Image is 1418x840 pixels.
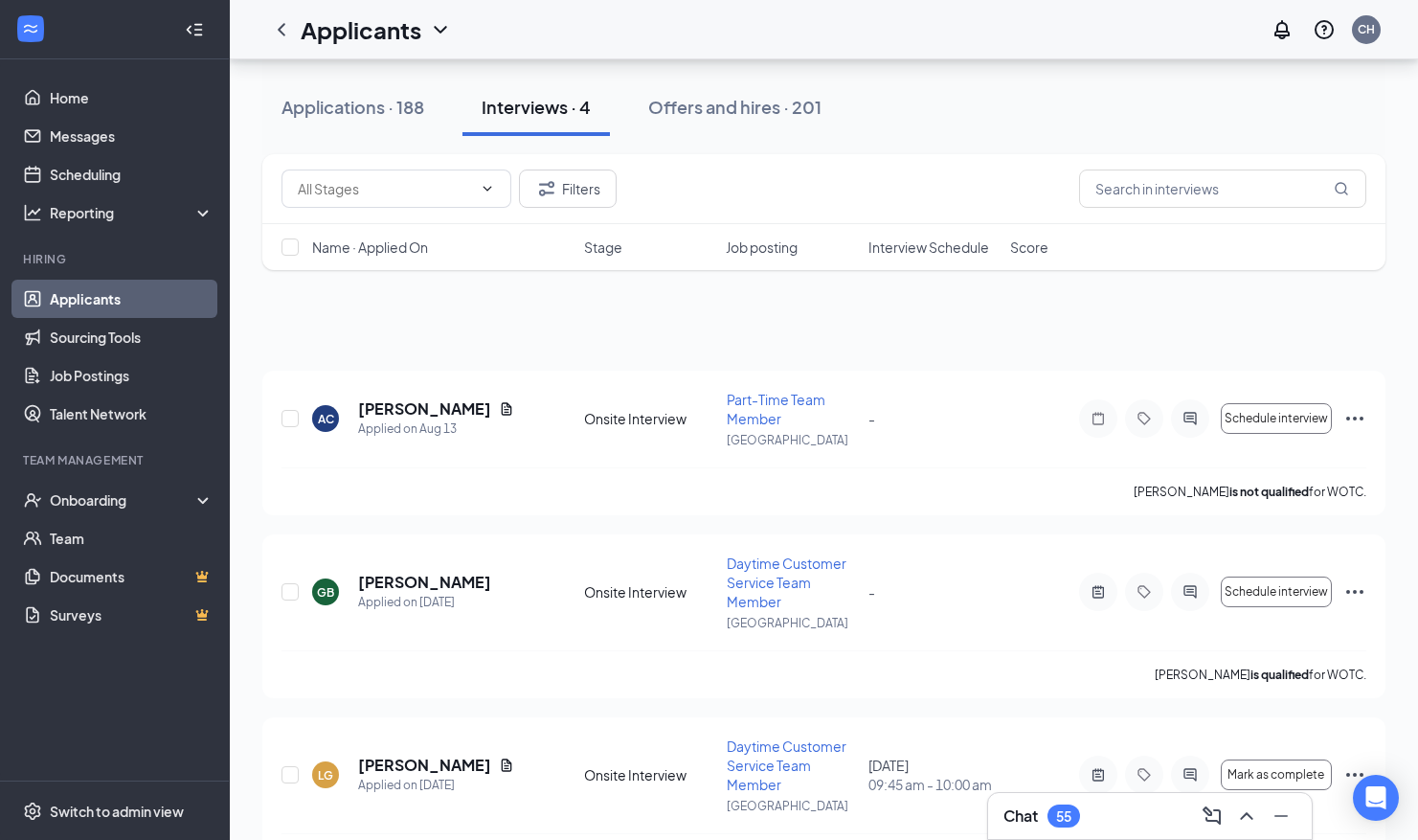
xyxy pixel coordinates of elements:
svg: ChevronUp [1235,805,1258,828]
svg: WorkstreamLogo [21,19,40,38]
svg: ChevronDown [480,181,495,196]
svg: ComposeMessage [1201,805,1224,828]
div: CH [1358,21,1375,37]
a: Team [50,519,214,557]
p: [GEOGRAPHIC_DATA] [727,615,857,631]
b: is not qualified [1229,485,1309,499]
svg: QuestionInfo [1313,18,1336,41]
div: Applied on [DATE] [358,776,514,795]
input: Search in interviews [1079,170,1366,208]
svg: Settings [23,802,42,821]
span: - [868,410,875,427]
span: Mark as complete [1227,768,1324,782]
span: Part-Time Team Member [727,391,825,427]
div: Interviews · 4 [482,95,591,119]
svg: Tag [1133,767,1156,783]
span: Schedule interview [1225,585,1328,599]
svg: ChevronDown [429,18,452,41]
button: Minimize [1266,801,1296,831]
div: Applied on Aug 13 [358,420,514,439]
span: Interview Schedule [868,238,989,257]
div: Open Intercom Messenger [1353,775,1399,821]
svg: MagnifyingGlass [1334,181,1349,196]
div: Applications · 188 [281,95,424,119]
svg: Document [499,758,514,773]
span: Name · Applied On [312,238,428,257]
div: Onsite Interview [584,765,714,784]
p: [GEOGRAPHIC_DATA] [727,798,857,814]
div: Onboarding [50,490,197,510]
svg: Tag [1133,411,1156,426]
svg: Notifications [1271,18,1294,41]
input: All Stages [298,178,472,199]
button: Schedule interview [1221,403,1332,434]
div: Hiring [23,251,210,267]
span: Schedule interview [1225,412,1328,425]
button: ChevronUp [1231,801,1262,831]
svg: ActiveNote [1087,584,1110,600]
span: - [868,583,875,601]
h5: [PERSON_NAME] [358,572,491,593]
svg: ActiveNote [1087,767,1110,783]
a: Sourcing Tools [50,318,214,356]
b: is qualified [1250,668,1309,682]
h5: [PERSON_NAME] [358,398,491,420]
svg: ChevronLeft [270,18,293,41]
div: Onsite Interview [584,582,714,602]
svg: Minimize [1270,805,1293,828]
svg: ActiveChat [1179,411,1202,426]
div: Reporting [50,203,214,222]
div: Onsite Interview [584,409,714,428]
svg: ActiveChat [1179,767,1202,783]
div: Offers and hires · 201 [648,95,822,119]
h5: [PERSON_NAME] [358,755,491,776]
button: Filter Filters [519,170,617,208]
button: ComposeMessage [1197,801,1227,831]
div: GB [317,584,334,601]
a: Job Postings [50,356,214,395]
a: Applicants [50,280,214,318]
span: Job posting [726,238,798,257]
svg: Collapse [185,20,204,39]
p: [GEOGRAPHIC_DATA] [727,432,857,448]
svg: Ellipses [1343,407,1366,430]
span: Daytime Customer Service Team Member [727,555,846,610]
button: Mark as complete [1221,760,1332,790]
a: Talent Network [50,395,214,433]
span: Score [1010,238,1048,257]
a: Scheduling [50,155,214,193]
span: Stage [584,238,622,257]
div: [DATE] [868,756,999,794]
svg: Analysis [23,203,42,222]
svg: ActiveChat [1179,584,1202,600]
div: Team Management [23,452,210,468]
h1: Applicants [301,13,421,46]
svg: Filter [535,177,558,200]
p: [PERSON_NAME] for WOTC. [1155,667,1366,683]
a: DocumentsCrown [50,557,214,596]
a: SurveysCrown [50,596,214,634]
div: Switch to admin view [50,802,184,821]
div: AC [318,411,334,427]
svg: Note [1087,411,1110,426]
a: Home [50,79,214,117]
div: 55 [1056,808,1071,825]
p: [PERSON_NAME] for WOTC. [1134,484,1366,500]
svg: Ellipses [1343,763,1366,786]
h3: Chat [1003,806,1038,827]
span: Daytime Customer Service Team Member [727,738,846,793]
span: 09:45 am - 10:00 am [868,775,999,794]
svg: Tag [1133,584,1156,600]
div: Applied on [DATE] [358,593,491,612]
button: Schedule interview [1221,577,1332,607]
svg: UserCheck [23,490,42,510]
div: LG [318,767,333,783]
svg: Ellipses [1343,580,1366,603]
a: Messages [50,117,214,155]
svg: Document [499,401,514,417]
